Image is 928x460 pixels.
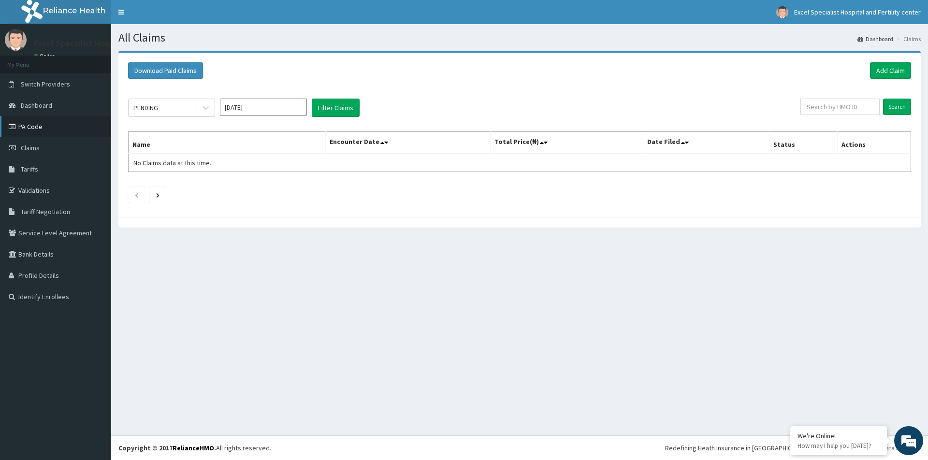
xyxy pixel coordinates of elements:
[643,132,769,154] th: Date Filed
[21,165,38,173] span: Tariffs
[34,53,57,59] a: Online
[894,35,921,43] li: Claims
[312,99,360,117] button: Filter Claims
[129,132,326,154] th: Name
[797,442,880,450] p: How may I help you today?
[156,190,159,199] a: Next page
[776,6,788,18] img: User Image
[111,435,928,460] footer: All rights reserved.
[794,8,921,16] span: Excel Specialist Hospital and Fertility center
[133,103,158,113] div: PENDING
[173,444,214,452] a: RelianceHMO
[883,99,911,115] input: Search
[21,207,70,216] span: Tariff Negotiation
[857,35,893,43] a: Dashboard
[870,62,911,79] a: Add Claim
[665,443,921,453] div: Redefining Heath Insurance in [GEOGRAPHIC_DATA] using Telemedicine and Data Science!
[118,444,216,452] strong: Copyright © 2017 .
[34,39,203,48] p: Excel Specialist Hospital and Fertility center
[133,158,211,167] span: No Claims data at this time.
[490,132,643,154] th: Total Price(₦)
[21,80,70,88] span: Switch Providers
[220,99,307,116] input: Select Month and Year
[21,101,52,110] span: Dashboard
[118,31,921,44] h1: All Claims
[325,132,490,154] th: Encounter Date
[128,62,203,79] button: Download Paid Claims
[769,132,837,154] th: Status
[797,431,880,440] div: We're Online!
[837,132,911,154] th: Actions
[134,190,139,199] a: Previous page
[21,144,40,152] span: Claims
[5,29,27,51] img: User Image
[800,99,880,115] input: Search by HMO ID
